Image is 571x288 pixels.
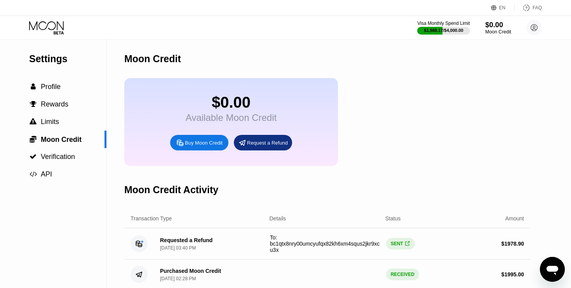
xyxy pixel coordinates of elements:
div: EN [499,5,506,10]
div: Moon Credit Activity [124,184,218,195]
div: Visa Monthly Spend Limit [417,21,470,26]
div: Settings [29,53,106,65]
div:  [29,101,37,108]
div: RECEIVED [386,269,419,280]
div:  [29,83,37,90]
iframe: Button to launch messaging window, conversation in progress [540,257,565,282]
div: $ 1995.00 [501,271,524,278]
div: Buy Moon Credit [170,135,228,150]
span:  [30,101,37,108]
div: $0.00 [485,21,511,29]
div: Visa Monthly Spend Limit$1,988.17/$4,000.00 [417,21,470,35]
div: Details [270,215,286,222]
span: Profile [41,83,61,91]
span:  [30,171,37,178]
div: Moon Credit [124,53,181,65]
div:  [29,135,37,143]
div: $0.00 [186,94,277,111]
span: Rewards [41,100,68,108]
div: Available Moon Credit [186,112,277,123]
div: SENT [386,238,415,250]
div:  [29,153,37,160]
div: FAQ [515,4,542,12]
div: Purchased Moon Credit [160,268,221,274]
span: Moon Credit [41,136,82,143]
div:  [29,118,37,125]
span:  [30,153,37,160]
div: Amount [505,215,524,222]
div: Requested a Refund [160,237,212,243]
div: Status [385,215,401,222]
span: Limits [41,118,59,126]
div:  [29,171,37,178]
div: $0.00Moon Credit [485,21,511,35]
span:  [30,135,37,143]
div: Moon Credit [485,29,511,35]
div: $1,988.17 / $4,000.00 [424,28,463,33]
div: Transaction Type [131,215,172,222]
span: Verification [41,153,75,161]
div: [DATE] 02:28 PM [160,276,196,281]
span: To: bc1qtx8nry00umcyufqx82kh6xm4squs2jkr9xcu3x [270,234,380,253]
div: $ 1978.90 [501,241,524,247]
div: Request a Refund [247,140,288,146]
span:  [31,83,36,90]
div: EN [491,4,515,12]
div: Buy Moon Credit [185,140,223,146]
div: [DATE] 03:40 PM [160,245,196,251]
span: API [41,170,52,178]
span:  [30,118,37,125]
div: Request a Refund [234,135,292,150]
span:  [405,241,409,247]
div: FAQ [533,5,542,10]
